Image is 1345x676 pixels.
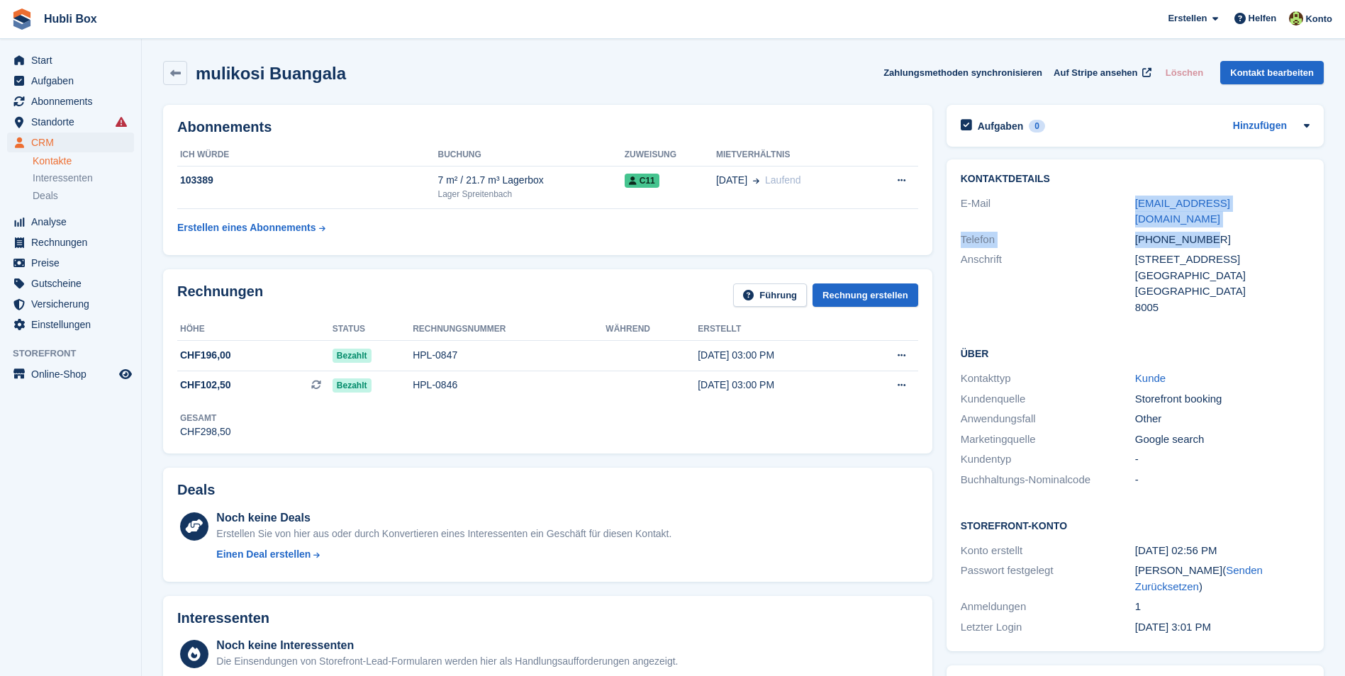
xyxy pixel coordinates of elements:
div: [PHONE_NUMBER] [1135,232,1310,248]
h2: Kontaktdetails [961,174,1310,185]
span: Einstellungen [31,315,116,334]
h2: Deals [177,482,215,498]
div: Anschrift [961,252,1135,315]
th: Buchung [437,144,624,167]
div: Anwendungsfall [961,411,1135,427]
button: Löschen [1160,61,1209,84]
span: Erstellen [1168,11,1207,26]
span: CRM [31,133,116,152]
div: - [1135,451,1310,468]
th: Rechnungsnummer [413,318,605,341]
div: 8005 [1135,300,1310,316]
a: Auf Stripe ansehen [1048,61,1154,84]
img: stora-icon-8386f47178a22dfd0bd8f6a31ec36ba5ce8667c1dd55bd0f319d3a0aa187defe.svg [11,9,33,30]
h2: mulikosi Buangala [196,64,346,83]
span: Aufgaben [31,71,116,91]
h2: Über [961,346,1310,360]
div: CHF298,50 [180,424,231,439]
time: 2025-08-25 13:01:44 UTC [1135,621,1211,633]
span: Storefront [13,347,141,361]
div: Lager Spreitenbach [437,188,624,201]
div: [STREET_ADDRESS] [1135,252,1310,268]
a: menu [7,274,134,293]
span: Laufend [765,174,801,186]
a: Hubli Box [38,7,103,30]
span: Helfen [1249,11,1277,26]
span: Auf Stripe ansehen [1054,66,1137,80]
div: Buchhaltungs-Nominalcode [961,472,1135,488]
h2: Storefront-Konto [961,518,1310,532]
div: HPL-0846 [413,378,605,393]
div: Kundenquelle [961,391,1135,407]
div: [GEOGRAPHIC_DATA] [1135,268,1310,284]
div: [DATE] 03:00 PM [698,378,856,393]
div: HPL-0847 [413,348,605,363]
div: Die Einsendungen von Storefront-Lead-Formularen werden hier als Handlungsaufforderungen angezeigt. [216,654,678,669]
span: Preise [31,253,116,273]
div: Konto erstellt [961,543,1135,559]
span: [DATE] [716,173,747,188]
a: Deals [33,188,134,203]
h2: Aufgaben [978,120,1024,133]
a: Kontakt bearbeiten [1220,61,1324,84]
a: Führung [733,283,807,307]
a: Senden Zurücksetzen [1135,564,1263,592]
span: Rechnungen [31,232,116,252]
span: Abonnements [31,91,116,111]
a: Hinzufügen [1233,118,1287,135]
h2: Abonnements [177,119,918,135]
span: Versicherung [31,294,116,314]
span: Bezahlt [333,378,372,393]
div: - [1135,472,1310,488]
span: C11 [625,174,659,188]
div: Erstellen eines Abonnements [177,220,316,235]
div: Google search [1135,432,1310,448]
a: menu [7,71,134,91]
div: 0 [1029,120,1045,133]
div: [DATE] 03:00 PM [698,348,856,363]
div: [DATE] 02:56 PM [1135,543,1310,559]
th: ICH WÜRDE [177,144,437,167]
a: Erstellen eines Abonnements [177,215,325,241]
img: Luca Space4you [1289,11,1303,26]
div: Marketingquelle [961,432,1135,448]
th: Erstellt [698,318,856,341]
div: 103389 [177,173,437,188]
a: Speisekarte [7,364,134,384]
span: Standorte [31,112,116,132]
div: Passwort festgelegt [961,563,1135,595]
div: Noch keine Deals [216,509,671,526]
a: Einen Deal erstellen [216,547,671,562]
a: Rechnung erstellen [813,283,918,307]
th: Mietverhältnis [716,144,866,167]
span: Bezahlt [333,349,372,363]
div: E-Mail [961,196,1135,227]
span: Online-Shop [31,364,116,384]
div: Storefront booking [1135,391,1310,407]
div: Letzter Login [961,619,1135,636]
h2: Rechnungen [177,283,263,307]
a: Vorschau-Shop [117,366,134,383]
div: Einen Deal erstellen [216,547,311,562]
a: menu [7,315,134,334]
a: menu [7,91,134,111]
th: Während [605,318,698,341]
span: Gutscheine [31,274,116,293]
span: CHF196,00 [180,348,231,363]
i: Es sind Fehler bei der Synchronisierung von Smart-Einträgen aufgetreten [116,116,127,128]
span: Analyse [31,212,116,232]
button: Zahlungsmethoden synchronisieren [883,61,1042,84]
div: 1 [1135,599,1310,615]
a: menu [7,50,134,70]
span: Deals [33,189,58,203]
a: menu [7,112,134,132]
div: Kundentyp [961,451,1135,468]
div: Noch keine Interessenten [216,637,678,654]
a: menu [7,212,134,232]
th: Höhe [177,318,333,341]
a: menu [7,253,134,273]
a: menu [7,133,134,152]
div: Other [1135,411,1310,427]
a: menu [7,232,134,252]
a: Kunde [1135,372,1166,384]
